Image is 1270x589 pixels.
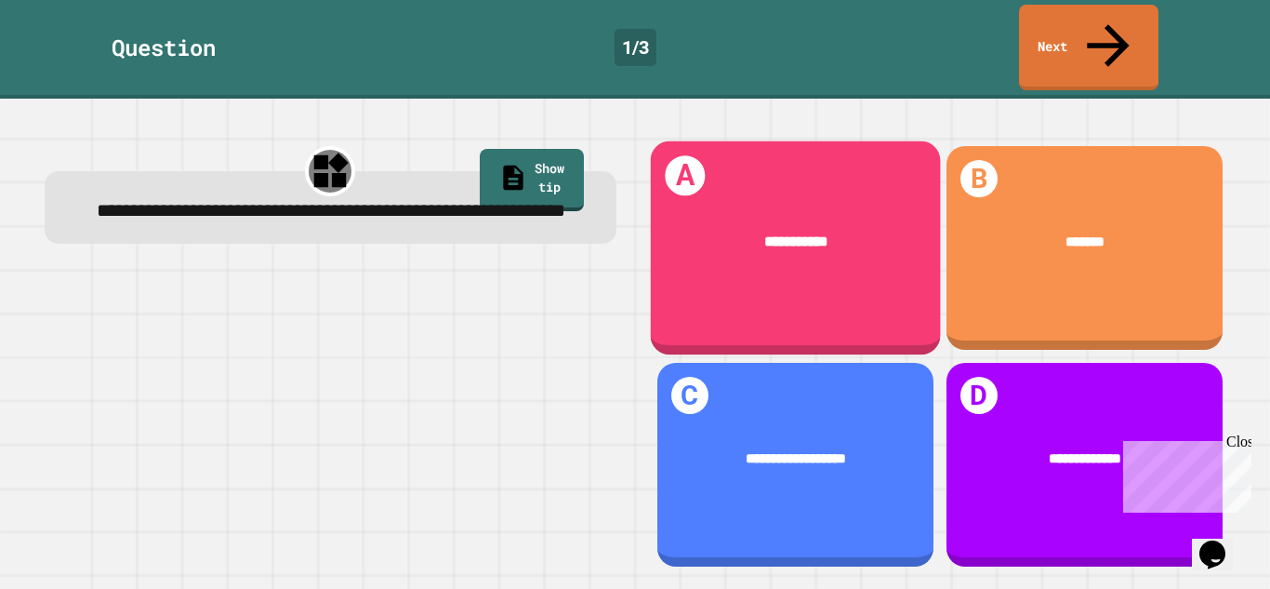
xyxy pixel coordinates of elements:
[960,377,999,415] h1: D
[1116,434,1251,513] iframe: chat widget
[1019,5,1158,90] a: Next
[7,7,128,118] div: Chat with us now!Close
[671,377,709,415] h1: C
[615,29,656,66] div: 1 / 3
[480,149,584,211] a: Show tip
[665,155,705,195] h1: A
[112,31,216,64] div: Question
[1192,515,1251,570] iframe: chat widget
[960,160,999,198] h1: B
